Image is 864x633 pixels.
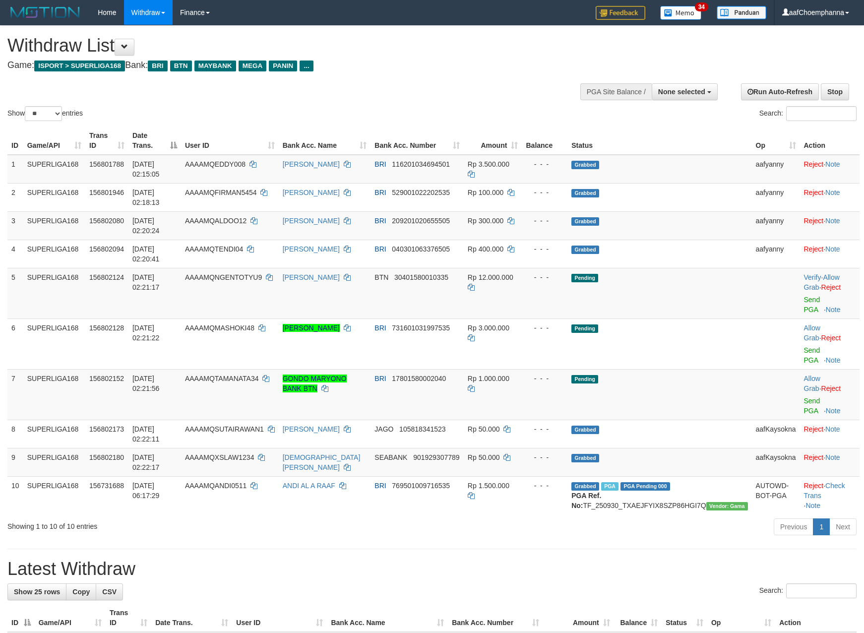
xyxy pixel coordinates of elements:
span: 156802080 [89,217,124,225]
span: Rp 1.500.000 [468,482,509,490]
td: · [800,240,860,268]
a: Note [825,217,840,225]
a: GONDO MARYONO BANK BTN [283,375,347,392]
a: [PERSON_NAME] [283,160,340,168]
span: Rp 3.000.000 [468,324,509,332]
th: Game/API: activate to sort column ascending [35,604,106,632]
th: ID: activate to sort column descending [7,604,35,632]
label: Search: [759,106,857,121]
th: Status: activate to sort column ascending [662,604,707,632]
a: Send PGA [804,397,820,415]
span: Pending [571,375,598,383]
span: · [804,375,821,392]
a: Reject [804,425,824,433]
span: [DATE] 02:20:41 [132,245,160,263]
div: - - - [526,481,563,491]
td: · [800,211,860,240]
td: TF_250930_TXAEJFYIX8SZP86HGI7Q [567,476,751,514]
span: SEABANK [374,453,407,461]
span: · [804,324,821,342]
td: aafyanny [752,211,800,240]
th: Status [567,127,751,155]
span: Rp 3.500.000 [468,160,509,168]
th: Bank Acc. Number: activate to sort column ascending [370,127,464,155]
span: BRI [374,324,386,332]
td: SUPERLIGA168 [23,155,85,184]
th: ID [7,127,23,155]
span: Rp 1.000.000 [468,375,509,382]
td: SUPERLIGA168 [23,369,85,420]
a: Note [825,160,840,168]
span: AAAAMQSUTAIRAWAN1 [185,425,264,433]
span: CSV [102,588,117,596]
td: SUPERLIGA168 [23,448,85,476]
th: Bank Acc. Number: activate to sort column ascending [448,604,543,632]
span: Grabbed [571,482,599,491]
span: Pending [571,324,598,333]
a: Note [826,306,841,314]
span: Grabbed [571,454,599,462]
span: Grabbed [571,246,599,254]
span: 156802094 [89,245,124,253]
a: Previous [774,518,813,535]
td: 3 [7,211,23,240]
div: - - - [526,374,563,383]
span: [DATE] 02:21:17 [132,273,160,291]
span: Grabbed [571,426,599,434]
a: Send PGA [804,296,820,314]
th: Game/API: activate to sort column ascending [23,127,85,155]
div: - - - [526,272,563,282]
td: · · [800,268,860,318]
a: [PERSON_NAME] [283,324,340,332]
a: Allow Grab [804,324,820,342]
td: 5 [7,268,23,318]
span: ISPORT > SUPERLIGA168 [34,61,125,71]
td: SUPERLIGA168 [23,420,85,448]
label: Show entries [7,106,83,121]
a: Reject [821,334,841,342]
th: Balance: activate to sort column ascending [614,604,662,632]
td: 9 [7,448,23,476]
span: PGA Pending [620,482,670,491]
span: MAYBANK [194,61,236,71]
span: BTN [374,273,388,281]
a: Reject [804,217,824,225]
div: - - - [526,424,563,434]
span: 156802128 [89,324,124,332]
td: aafyanny [752,240,800,268]
th: Op: activate to sort column ascending [752,127,800,155]
h4: Game: Bank: [7,61,566,70]
a: [PERSON_NAME] [283,245,340,253]
span: BRI [374,245,386,253]
td: SUPERLIGA168 [23,211,85,240]
div: - - - [526,188,563,197]
span: Copy 17801580002040 to clipboard [392,375,446,382]
a: Reject [804,189,824,196]
th: Trans ID: activate to sort column ascending [106,604,151,632]
td: 8 [7,420,23,448]
td: · · [800,476,860,514]
a: Show 25 rows [7,583,66,600]
span: [DATE] 02:20:24 [132,217,160,235]
a: ANDI AL A RAAF [283,482,335,490]
label: Search: [759,583,857,598]
span: Rp 50.000 [468,453,500,461]
span: [DATE] 02:21:56 [132,375,160,392]
span: Copy 901929307789 to clipboard [413,453,459,461]
img: panduan.png [717,6,766,19]
div: - - - [526,216,563,226]
a: CSV [96,583,123,600]
a: Note [825,189,840,196]
a: Note [825,425,840,433]
div: - - - [526,323,563,333]
span: AAAAMQEDDY008 [185,160,246,168]
a: Reject [821,384,841,392]
span: MEGA [239,61,267,71]
span: ... [300,61,313,71]
a: [PERSON_NAME] [283,217,340,225]
td: 4 [7,240,23,268]
span: Rp 400.000 [468,245,503,253]
span: Copy 209201020655505 to clipboard [392,217,450,225]
a: [DEMOGRAPHIC_DATA][PERSON_NAME] [283,453,361,471]
a: Reject [804,245,824,253]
